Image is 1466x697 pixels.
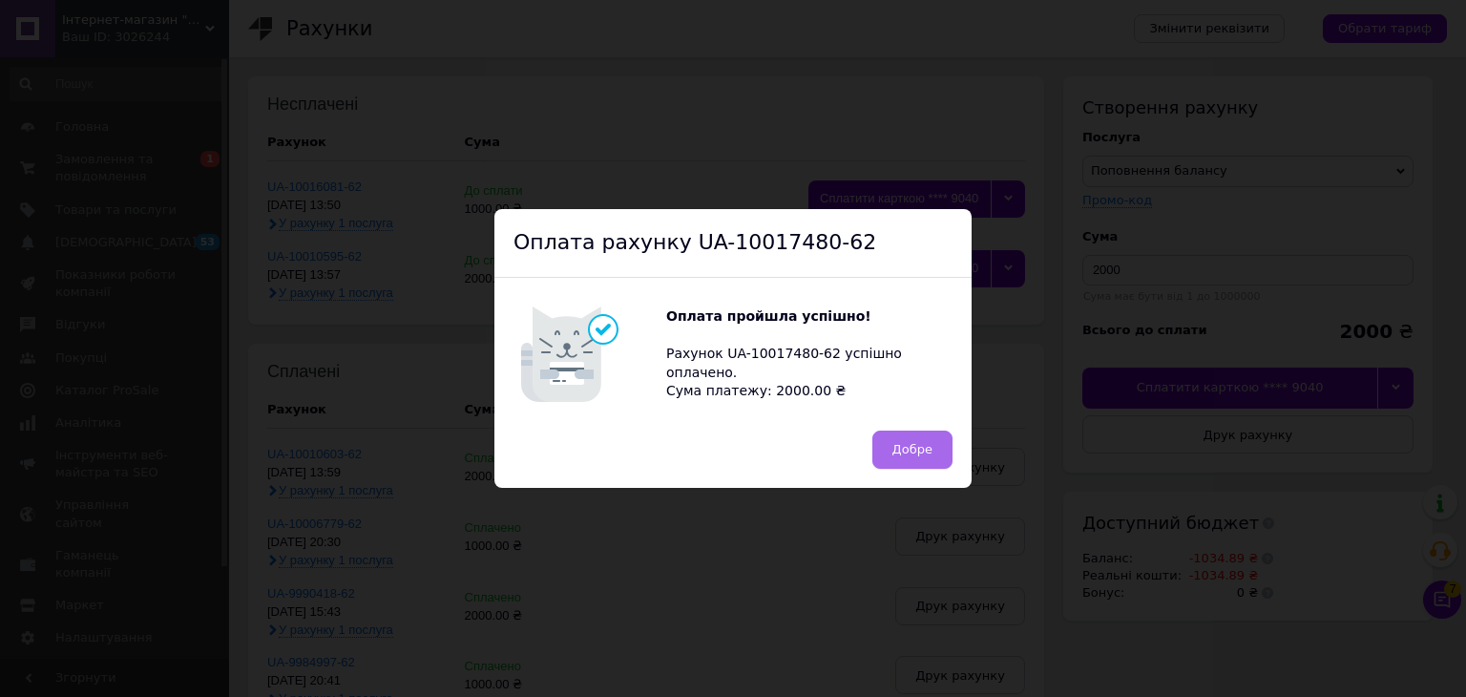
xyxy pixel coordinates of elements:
div: Рахунок UA-10017480-62 успішно оплачено. Сума платежу: 2000.00 ₴ [666,307,953,401]
b: Оплата пройшла успішно! [666,308,871,324]
span: Добре [892,442,932,456]
button: Добре [872,431,953,469]
div: Оплата рахунку UA-10017480-62 [494,209,972,278]
img: Котик говорить Оплата пройшла успішно! [513,297,666,412]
